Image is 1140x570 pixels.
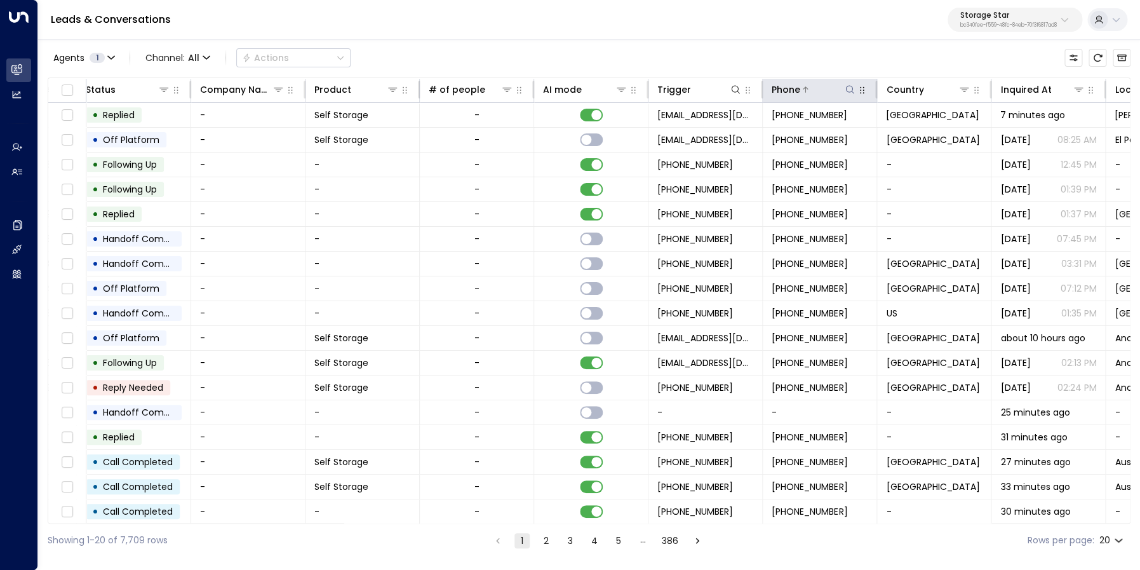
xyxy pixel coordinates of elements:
p: 01:37 PM [1060,208,1096,221]
span: Self Storage [314,456,368,468]
p: 02:24 PM [1057,381,1096,394]
div: • [92,129,98,151]
span: +18018849828 [657,257,733,270]
span: Replied [103,431,135,444]
div: Actions [242,52,289,64]
div: • [92,104,98,126]
div: - [474,233,479,245]
div: • [92,302,98,324]
td: - [877,227,991,251]
span: Toggle select row [59,405,75,421]
div: Inquired At [1000,82,1085,97]
span: Yesterday [1000,183,1030,196]
span: Toggle select row [59,380,75,396]
div: • [92,203,98,225]
span: +19077955953 [657,381,733,394]
button: Actions [236,48,351,67]
td: - [191,276,305,301]
span: Toggle select row [59,504,75,520]
span: Reply Needed [103,381,163,394]
button: Go to page 4 [587,533,602,548]
span: 30 minutes ago [1000,505,1070,518]
div: • [92,327,98,349]
span: 31 minutes ago [1000,431,1067,444]
div: Status [86,82,116,97]
div: # of people [429,82,513,97]
span: +18018849828 [772,233,847,245]
span: +17188138393 [657,505,733,518]
button: Go to page 2 [539,533,554,548]
span: United States [886,257,979,270]
span: United States [886,109,979,121]
span: Handoff Completed [103,406,192,419]
span: Toggle select row [59,454,75,470]
td: - [191,153,305,177]
span: Toggle select row [59,231,75,247]
span: +17188138393 [772,505,847,518]
td: - [191,499,305,524]
span: Jul 01, 2025 [1000,307,1030,320]
div: • [92,179,98,200]
td: - [877,425,991,449]
span: +19152247744 [657,158,733,171]
div: - [474,282,479,295]
div: - [474,307,479,320]
div: • [92,253,98,275]
p: 07:12 PM [1060,282,1096,295]
td: - [191,128,305,152]
td: - [191,202,305,226]
span: +18018849828 [772,307,847,320]
span: +18012591226 [772,109,847,121]
span: +19152247744 [772,158,847,171]
span: +18018849828 [772,183,847,196]
span: Handoff Completed [103,257,192,270]
span: about 10 hours ago [1000,332,1085,344]
div: - [474,183,479,196]
div: • [92,278,98,299]
td: - [191,103,305,127]
td: - [191,177,305,201]
td: - [648,400,763,424]
span: Channel: [140,49,215,67]
span: +18018849828 [772,282,847,295]
div: Company Name [200,82,285,97]
td: - [305,177,420,201]
div: - [474,456,479,468]
div: … [635,533,650,548]
span: Following Up [103,356,157,369]
div: - [474,158,479,171]
span: Sep 12, 2025 [1000,381,1030,394]
span: Toggle select row [59,157,75,173]
span: Handoff Completed [103,233,192,245]
span: +18018849828 [657,282,733,295]
p: 02:13 PM [1061,356,1096,369]
td: - [305,425,420,449]
span: +18018849828 [657,208,733,221]
span: +15127840070 [772,480,847,493]
div: - [474,208,479,221]
span: no-reply-facilities@sparefoot.com [657,109,753,121]
span: no-reply-facilities@sparefoot.com [657,356,753,369]
div: - [474,356,479,369]
span: US [886,307,897,320]
span: +18018849828 [657,307,733,320]
td: - [305,202,420,226]
span: no-reply-facilities@sparefoot.com [657,133,753,146]
div: Showing 1-20 of 7,709 rows [48,534,168,547]
span: Call Completed [103,505,173,518]
span: +18018849828 [657,233,733,245]
span: Toggle select row [59,256,75,272]
td: - [305,252,420,276]
span: Off Platform [103,332,159,344]
td: - [877,499,991,524]
p: 07:45 PM [1056,233,1096,245]
div: - [474,332,479,344]
span: 25 minutes ago [1000,406,1070,419]
div: - [474,109,479,121]
span: Call Completed [103,480,173,493]
span: Jul 25, 2025 [1000,233,1030,245]
td: - [191,475,305,499]
span: +18018849828 [772,257,847,270]
td: - [877,177,991,201]
span: 1 [90,53,105,63]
